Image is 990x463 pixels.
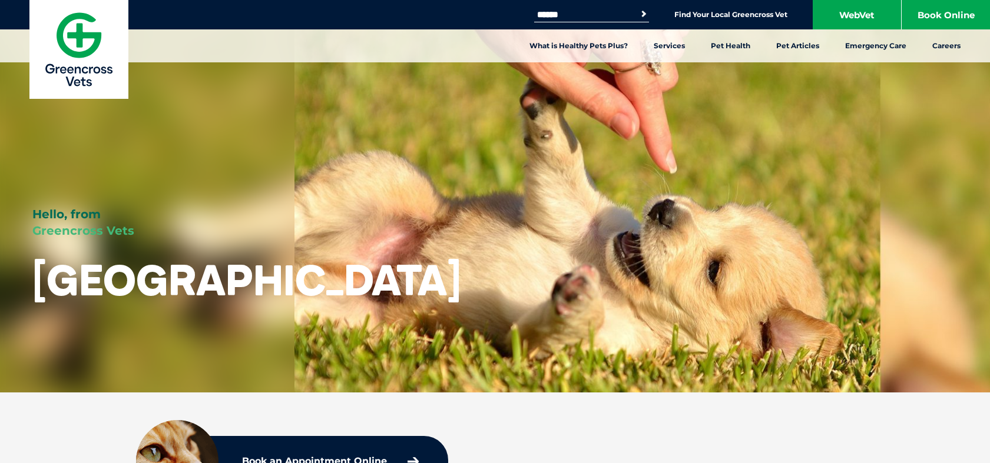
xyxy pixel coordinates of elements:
[638,8,650,20] button: Search
[516,29,641,62] a: What is Healthy Pets Plus?
[32,257,461,303] h1: [GEOGRAPHIC_DATA]
[763,29,832,62] a: Pet Articles
[832,29,919,62] a: Emergency Care
[674,10,787,19] a: Find Your Local Greencross Vet
[698,29,763,62] a: Pet Health
[641,29,698,62] a: Services
[919,29,974,62] a: Careers
[32,224,134,238] span: Greencross Vets
[32,207,101,221] span: Hello, from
